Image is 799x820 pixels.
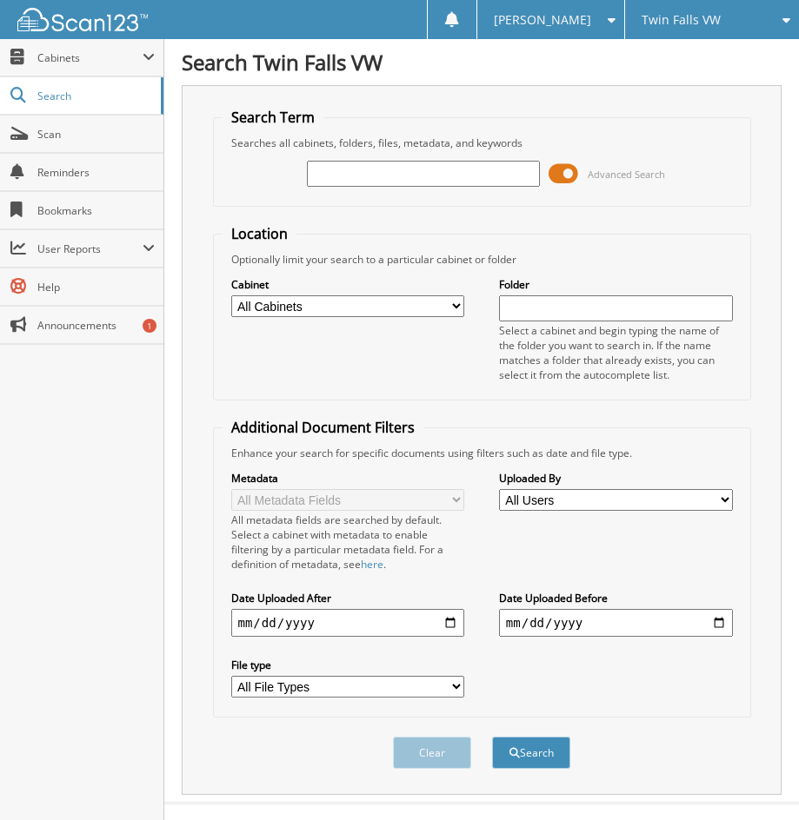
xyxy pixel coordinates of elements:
[37,50,143,65] span: Cabinets
[499,471,733,486] label: Uploaded By
[642,15,721,25] span: Twin Falls VW
[223,224,296,243] legend: Location
[361,557,383,572] a: here
[231,471,465,486] label: Metadata
[37,203,155,218] span: Bookmarks
[231,658,465,672] label: File type
[499,323,733,382] div: Select a cabinet and begin typing the name of the folder you want to search in. If the name match...
[393,737,471,769] button: Clear
[231,591,465,605] label: Date Uploaded After
[231,277,465,292] label: Cabinet
[37,280,155,294] span: Help
[143,319,156,333] div: 1
[223,418,423,437] legend: Additional Document Filters
[37,318,155,333] span: Announcements
[492,737,570,769] button: Search
[231,512,465,572] div: All metadata fields are searched by default. Select a cabinet with metadata to enable filtering b...
[499,277,733,292] label: Folder
[37,165,155,180] span: Reminders
[499,609,733,637] input: end
[37,127,155,142] span: Scan
[231,609,465,637] input: start
[588,168,665,181] span: Advanced Search
[37,89,152,103] span: Search
[223,446,742,460] div: Enhance your search for specific documents using filters such as date and file type.
[494,15,591,25] span: [PERSON_NAME]
[37,241,143,256] span: User Reports
[182,48,782,76] h1: Search Twin Falls VW
[223,136,742,150] div: Searches all cabinets, folders, files, metadata, and keywords
[223,108,323,127] legend: Search Term
[223,252,742,267] div: Optionally limit your search to a particular cabinet or folder
[17,8,148,31] img: scan123-logo-white.svg
[499,591,733,605] label: Date Uploaded Before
